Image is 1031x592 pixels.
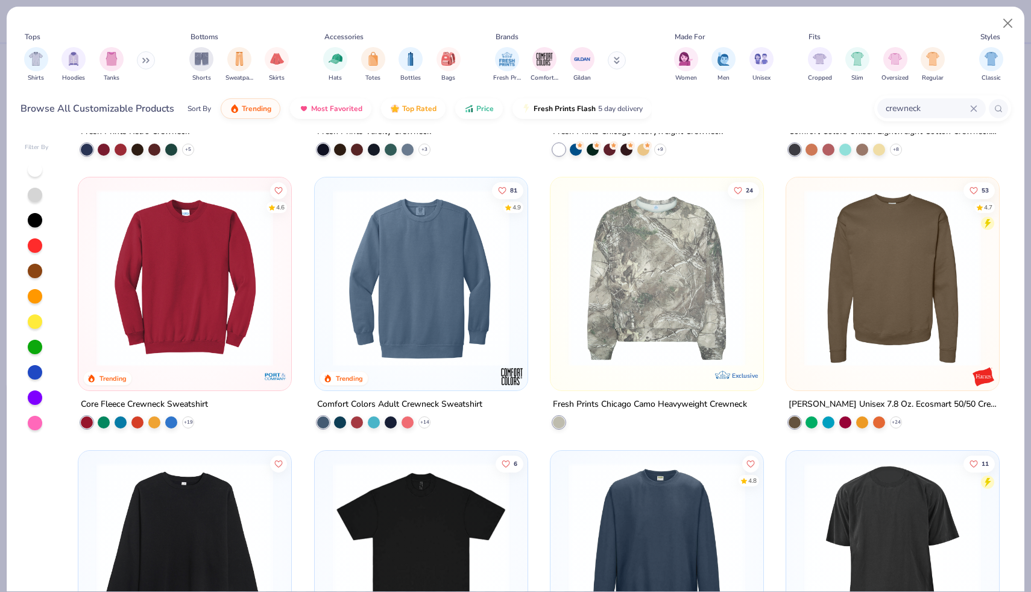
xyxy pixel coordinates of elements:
[751,189,940,366] img: 7c13c228-decd-4195-935b-6ba5202a4a9e
[657,146,663,153] span: + 9
[531,74,558,83] span: Comfort Colors
[851,52,864,66] img: Slim Image
[265,47,289,83] div: filter for Skirts
[367,52,380,66] img: Totes Image
[515,189,704,366] img: 45579bc0-5639-4a35-8fe9-2eb2035a810c
[242,104,271,113] span: Trending
[963,182,995,199] button: Like
[90,189,279,366] img: 15ec74ab-1ee2-41a3-8a2d-fbcc4abdf0b1
[881,47,909,83] div: filter for Oversized
[808,47,832,83] div: filter for Cropped
[535,50,553,68] img: Comfort Colors Image
[493,74,521,83] span: Fresh Prints
[29,52,43,66] img: Shirts Image
[81,397,208,412] div: Core Fleece Crewneck Sweatshirt
[269,74,285,83] span: Skirts
[361,47,385,83] button: filter button
[221,98,280,119] button: Trending
[893,146,899,153] span: + 8
[184,419,193,426] span: + 19
[963,455,995,472] button: Like
[105,52,118,66] img: Tanks Image
[512,98,652,119] button: Fresh Prints Flash5 day delivery
[500,364,524,389] img: Comfort Colors logo
[808,74,832,83] span: Cropped
[290,98,371,119] button: Most Favorited
[270,52,284,66] img: Skirts Image
[420,419,429,426] span: + 14
[441,52,455,66] img: Bags Image
[553,124,723,139] div: Fresh Prints Chicago Heavyweight Crewneck
[195,52,209,66] img: Shorts Image
[711,47,736,83] button: filter button
[225,74,253,83] span: Sweatpants
[573,50,591,68] img: Gildan Image
[570,47,594,83] div: filter for Gildan
[980,31,1000,42] div: Styles
[225,47,253,83] button: filter button
[553,397,747,412] div: Fresh Prints Chicago Camo Heavyweight Crewneck
[728,182,759,199] button: Like
[67,52,80,66] img: Hoodies Image
[979,47,1003,83] div: filter for Classic
[495,455,523,472] button: Like
[881,47,909,83] button: filter button
[99,47,124,83] div: filter for Tanks
[189,47,213,83] button: filter button
[81,124,189,139] div: Fresh Prints Retro Crewneck
[317,124,431,139] div: Fresh Prints Varsity Crewneck
[191,31,218,42] div: Bottoms
[985,52,998,66] img: Classic Image
[997,12,1020,35] button: Close
[400,74,421,83] span: Bottles
[233,52,246,66] img: Sweatpants Image
[813,52,827,66] img: Cropped Image
[28,74,44,83] span: Shirts
[62,74,85,83] span: Hoodies
[230,104,239,113] img: trending.gif
[441,74,455,83] span: Bags
[798,189,987,366] img: e5975505-1776-4f17-ae39-ff4f3b46cee6
[742,455,759,472] button: Like
[845,47,869,83] button: filter button
[323,47,347,83] button: filter button
[748,476,757,485] div: 4.8
[971,364,995,389] img: Hanes logo
[491,182,523,199] button: Like
[225,47,253,83] div: filter for Sweatpants
[402,104,437,113] span: Top Rated
[749,47,774,83] div: filter for Unisex
[399,47,423,83] div: filter for Bottles
[493,47,521,83] div: filter for Fresh Prints
[361,47,385,83] div: filter for Totes
[881,74,909,83] span: Oversized
[892,419,901,426] span: + 24
[926,52,940,66] img: Regular Image
[496,31,519,42] div: Brands
[455,98,503,119] button: Price
[329,74,342,83] span: Hats
[979,47,1003,83] button: filter button
[270,182,287,199] button: Like
[185,146,191,153] span: + 5
[679,52,693,66] img: Women Image
[365,74,380,83] span: Totes
[327,189,515,366] img: 1f2d2499-41e0-44f5-b794-8109adf84418
[104,74,119,83] span: Tanks
[61,47,86,83] button: filter button
[531,47,558,83] button: filter button
[675,74,697,83] span: Women
[884,101,970,115] input: Try "T-Shirt"
[24,47,48,83] div: filter for Shirts
[299,104,309,113] img: most_fav.gif
[851,74,863,83] span: Slim
[25,143,49,152] div: Filter By
[476,104,494,113] span: Price
[512,203,520,212] div: 4.9
[421,146,427,153] span: + 3
[25,31,40,42] div: Tops
[192,74,211,83] span: Shorts
[921,47,945,83] button: filter button
[789,124,997,139] div: Comfort Colors Unisex Lightweight Cotton Crewneck Sweatshirt
[323,47,347,83] div: filter for Hats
